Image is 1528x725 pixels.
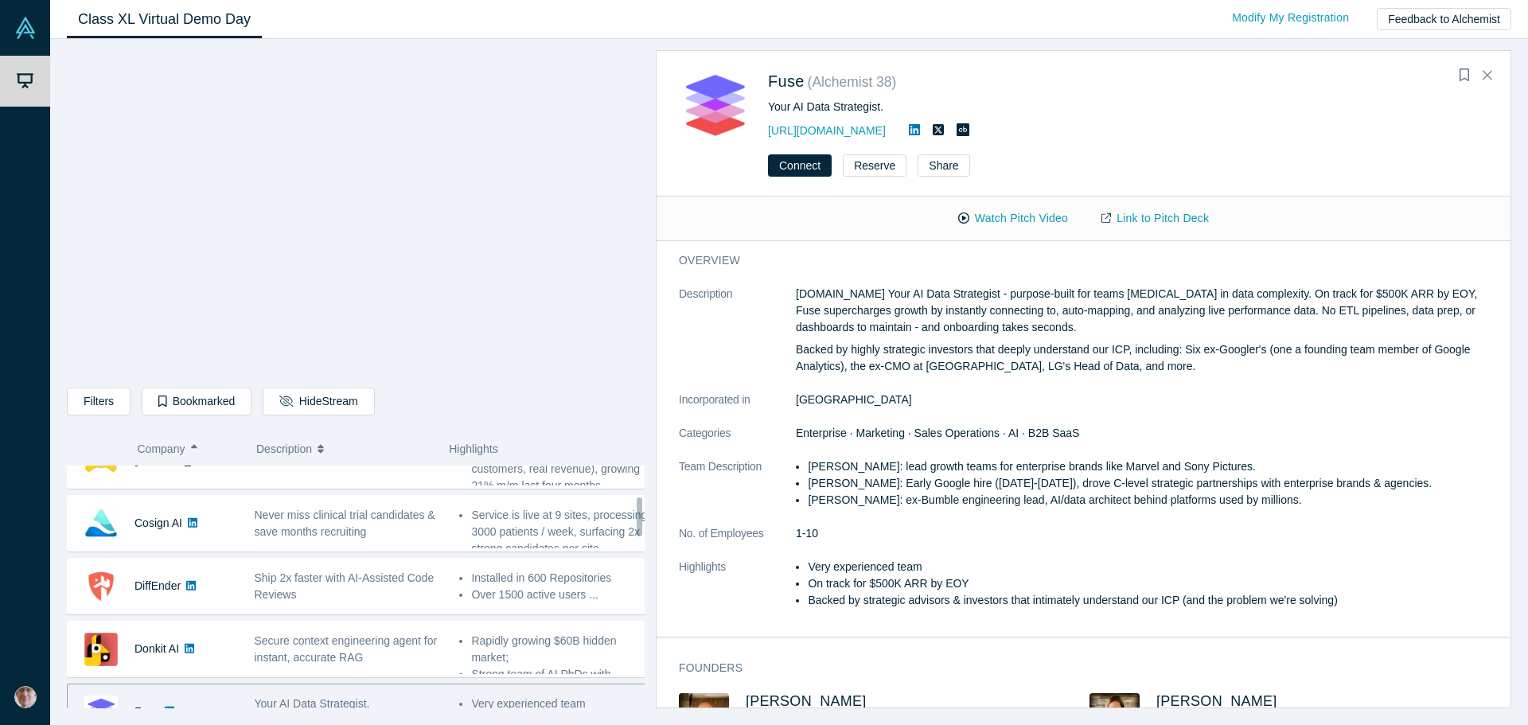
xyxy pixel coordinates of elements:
small: ( Alchemist 38 ) [808,74,897,90]
a: Class XL Virtual Demo Day [67,1,262,38]
a: Fuse [134,705,159,718]
a: Cosign AI [134,516,182,529]
p: [DOMAIN_NAME] Your AI Data Strategist - purpose-built for teams [MEDICAL_DATA] in data complexity... [796,286,1500,336]
span: Company [138,432,185,466]
a: Modify My Registration [1215,4,1366,32]
dt: Description [679,286,796,392]
dt: Team Description [679,458,796,525]
li: Very experienced team [471,696,647,712]
li: Strong team of AI PhDs with multiple patents ... [471,666,647,700]
button: Close [1475,63,1499,88]
li: Backed by strategic advisors & investors that intimately understand our ICP (and the problem we'r... [808,592,1500,609]
span: Secure context engineering agent for instant, accurate RAG [255,634,438,664]
img: Donkit AI's Logo [84,633,118,666]
span: Description [256,432,312,466]
a: Donkit AI [134,642,179,655]
button: Reserve [843,154,906,177]
li: On track for $500K ARR by EOY [808,575,1500,592]
button: Filters [67,388,131,415]
h3: Founders [679,660,1478,676]
span: Enterprise · Marketing · Sales Operations · AI · B2B SaaS [796,427,1079,439]
span: Ship 2x faster with AI-Assisted Code Reviews [255,571,435,601]
li: [PERSON_NAME]: Early Google hire ([DATE]-[DATE]), drove C-level strategic partnerships with enter... [808,475,1500,492]
li: [PERSON_NAME]: ex-Bumble engineering lead, AI/data architect behind platforms used by millions. [808,492,1500,509]
iframe: Alchemist Class XL Demo Day: Vault [68,52,644,376]
dt: Highlights [679,559,796,626]
dt: No. of Employees [679,525,796,559]
button: Connect [768,154,832,177]
a: Fuse [768,72,805,90]
img: Cosign AI's Logo [84,507,118,540]
button: Watch Pitch Video [941,205,1085,232]
img: DiffEnder's Logo [84,570,118,603]
li: $125k MRR (209 paying customers, real revenue), growing 21% m/m last four months ... [471,444,647,494]
li: Installed in 600 Repositories [471,570,647,587]
p: Backed by highly strategic investors that deeply understand our ICP, including: Six ex-Googler's ... [796,341,1500,375]
a: DiffEnder [134,579,181,592]
a: [PERSON_NAME] [746,693,867,709]
a: Link to Pitch Deck [1085,205,1226,232]
img: Joe Spivack's Account [14,686,37,708]
dt: Incorporated in [679,392,796,425]
span: Your AI Data Strategist. [255,697,370,710]
button: Description [256,432,432,466]
button: Bookmark [1453,64,1475,87]
dt: Categories [679,425,796,458]
img: Fuse's Logo [679,68,751,141]
dd: [GEOGRAPHIC_DATA] [796,392,1500,408]
button: Company [138,432,240,466]
a: [URL][DOMAIN_NAME] [768,124,886,137]
button: Share [918,154,969,177]
button: Bookmarked [142,388,251,415]
a: [PERSON_NAME] [1156,693,1277,709]
li: [PERSON_NAME]: lead growth teams for enterprise brands like Marvel and Sony Pictures. [808,458,1500,475]
li: Service is live at 9 sites, processing 3000 patients / week, surfacing 2x strong candidates per s... [471,507,647,557]
button: Feedback to Alchemist [1377,8,1511,30]
img: Alchemist Vault Logo [14,17,37,39]
h3: overview [679,252,1478,269]
span: Never miss clinical trial candidates & save months recruiting [255,509,435,538]
div: Your AI Data Strategist. [768,99,1299,115]
li: Very experienced team [808,559,1500,575]
li: Over 1500 active users ... [471,587,647,603]
li: Rapidly growing $60B hidden market; [471,633,647,666]
span: Highlights [449,442,497,455]
button: HideStream [263,388,374,415]
dd: 1-10 [796,525,1500,542]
